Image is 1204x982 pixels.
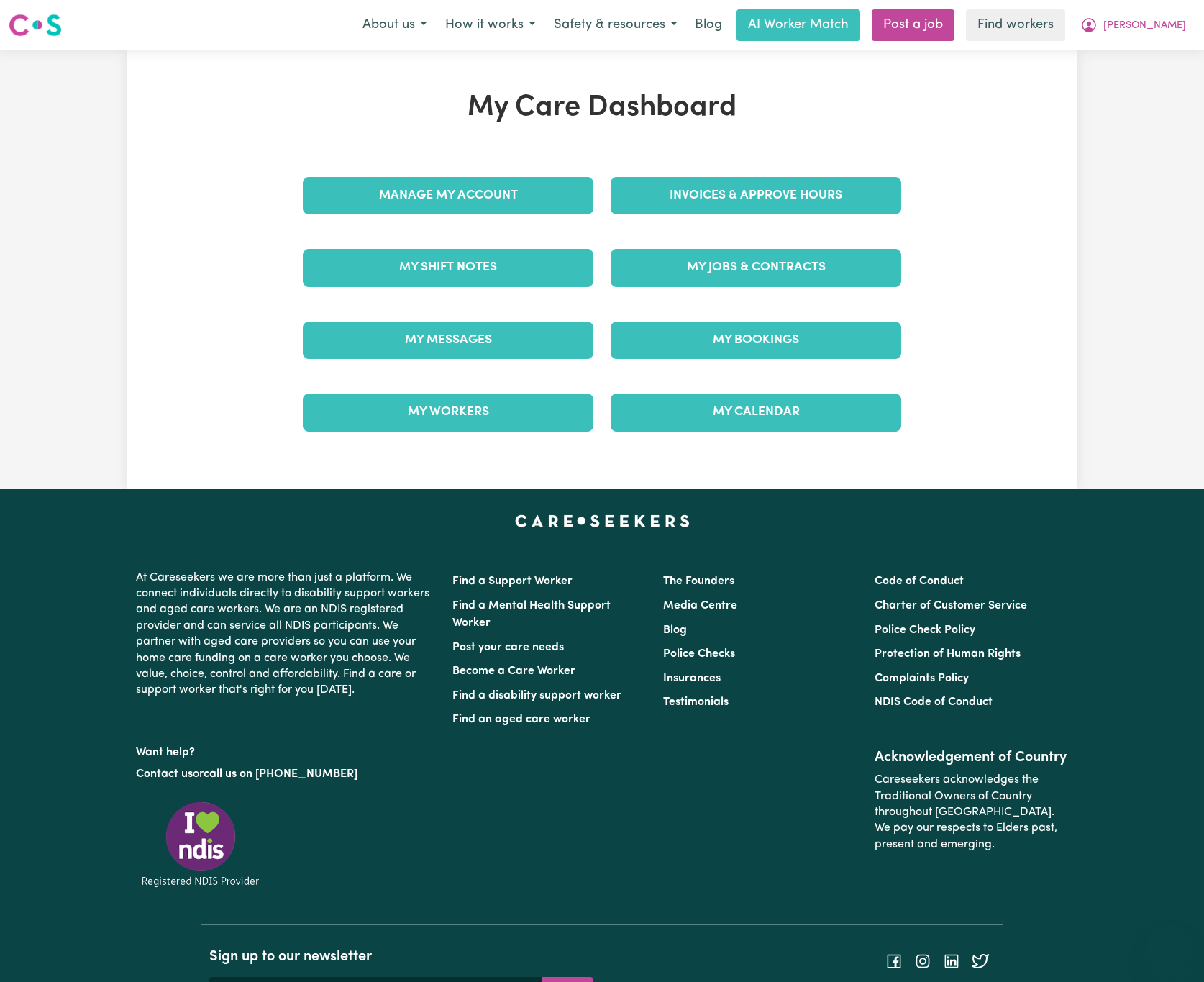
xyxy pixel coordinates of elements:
a: Media Centre [663,600,737,612]
a: Find a disability support worker [452,690,621,701]
a: Complaints Policy [875,673,969,684]
a: Insurances [663,673,721,684]
a: My Bookings [611,322,901,359]
button: My Account [1071,10,1195,40]
img: Careseekers logo [9,12,62,38]
a: The Founders [663,576,734,587]
h1: My Care Dashboard [294,91,910,125]
a: Become a Care Worker [452,665,575,677]
a: Testimonials [663,696,729,708]
button: How it works [436,10,544,40]
a: NDIS Code of Conduct [875,696,993,708]
a: Contact us [136,768,193,780]
a: AI Worker Match [736,9,860,41]
a: Code of Conduct [875,576,964,587]
button: About us [353,10,436,40]
a: call us on [PHONE_NUMBER] [204,768,357,780]
a: Find an aged care worker [452,714,590,725]
a: Blog [663,624,687,636]
a: Charter of Customer Service [875,600,1027,612]
span: [PERSON_NAME] [1103,18,1186,34]
a: My Messages [303,322,593,359]
a: Manage My Account [303,177,593,214]
a: Post your care needs [452,642,564,653]
a: Careseekers home page [515,515,690,527]
button: Safety & resources [544,10,686,40]
a: Post a job [872,9,954,41]
a: My Workers [303,394,593,431]
a: Careseekers logo [9,9,62,42]
p: At Careseekers we are more than just a platform. We connect individuals directly to disability su... [136,564,435,704]
a: Find a Support Worker [452,576,573,587]
a: Protection of Human Rights [875,648,1021,660]
p: Want help? [136,739,435,760]
a: Follow Careseekers on Instagram [914,955,931,966]
img: Registered NDIS provider [136,799,265,889]
a: Find a Mental Health Support Worker [452,600,611,629]
a: Follow Careseekers on LinkedIn [943,955,960,966]
a: Follow Careseekers on Facebook [885,955,903,966]
p: Careseekers acknowledges the Traditional Owners of Country throughout [GEOGRAPHIC_DATA]. We pay o... [875,766,1068,858]
iframe: Button to launch messaging window [1146,924,1192,970]
h2: Sign up to our newsletter [209,948,593,965]
a: My Calendar [611,394,901,431]
a: Find workers [966,9,1065,41]
a: Police Check Policy [875,624,975,636]
p: or [136,760,435,788]
a: My Jobs & Contracts [611,249,901,286]
a: Invoices & Approve Hours [611,177,901,214]
h2: Acknowledgement of Country [875,749,1068,766]
a: Blog [686,9,731,41]
a: Follow Careseekers on Twitter [972,955,989,966]
a: Police Checks [663,648,735,660]
a: My Shift Notes [303,249,593,286]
